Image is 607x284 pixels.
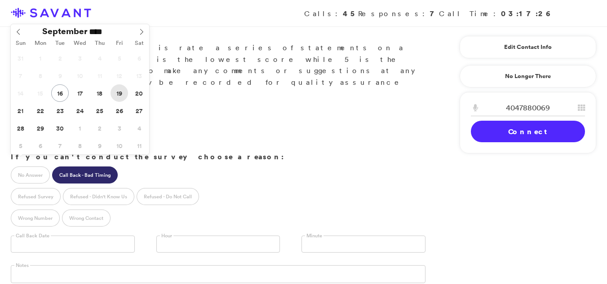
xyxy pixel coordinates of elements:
strong: 45 [343,9,358,18]
span: October 11, 2025 [130,137,148,154]
span: October 3, 2025 [111,119,128,137]
span: September 25, 2025 [91,102,108,119]
span: Sun [11,40,31,46]
span: September 24, 2025 [71,102,89,119]
span: September 20, 2025 [130,84,148,102]
span: Thu [90,40,110,46]
span: September 28, 2025 [12,119,29,137]
label: No Answer [11,166,50,184]
span: September 8, 2025 [31,67,49,84]
span: October 5, 2025 [12,137,29,154]
label: Call Back - Bad Timing [52,166,118,184]
span: September 27, 2025 [130,102,148,119]
span: September 15, 2025 [31,84,49,102]
span: September 11, 2025 [91,67,108,84]
span: September [42,27,88,35]
label: Call Back Date [14,232,51,239]
span: September 29, 2025 [31,119,49,137]
a: No Longer There [460,65,596,87]
input: Year [88,27,120,36]
span: September 21, 2025 [12,102,29,119]
a: Connect [471,121,585,142]
span: September 5, 2025 [111,49,128,67]
span: September 16, 2025 [51,84,69,102]
span: October 2, 2025 [91,119,108,137]
strong: 03:17:26 [501,9,551,18]
span: September 23, 2025 [51,102,69,119]
span: September 6, 2025 [130,49,148,67]
span: September 22, 2025 [31,102,49,119]
span: September 14, 2025 [12,84,29,102]
strong: If you can't conduct the survey choose a reason: [11,152,284,162]
span: Wed [70,40,90,46]
label: Notes [14,262,30,269]
span: August 31, 2025 [12,49,29,67]
label: Hour [160,232,173,239]
span: September 12, 2025 [111,67,128,84]
span: September 7, 2025 [12,67,29,84]
span: September 3, 2025 [71,49,89,67]
span: October 7, 2025 [51,137,69,154]
label: Minute [305,232,323,239]
span: October 9, 2025 [91,137,108,154]
span: Fri [110,40,129,46]
label: Wrong Contact [62,210,111,227]
span: October 10, 2025 [111,137,128,154]
span: Mon [31,40,50,46]
strong: 7 [430,9,439,18]
span: September 18, 2025 [91,84,108,102]
span: September 26, 2025 [111,102,128,119]
label: Refused - Didn't Know Us [63,188,134,205]
a: Edit Contact Info [471,40,585,54]
span: October 8, 2025 [71,137,89,154]
span: September 2, 2025 [51,49,69,67]
span: October 4, 2025 [130,119,148,137]
span: September 17, 2025 [71,84,89,102]
label: Wrong Number [11,210,60,227]
span: October 1, 2025 [71,119,89,137]
span: September 1, 2025 [31,49,49,67]
label: Refused Survey [11,188,61,205]
label: Refused - Do Not Call [137,188,199,205]
span: September 4, 2025 [91,49,108,67]
span: September 19, 2025 [111,84,128,102]
span: September 30, 2025 [51,119,69,137]
p: Great. What you'll do is rate a series of statements on a scale of 1 to 5. 1 is the lowest score ... [11,31,425,100]
span: September 9, 2025 [51,67,69,84]
span: September 13, 2025 [130,67,148,84]
span: October 6, 2025 [31,137,49,154]
span: Sat [129,40,149,46]
span: Tue [50,40,70,46]
span: September 10, 2025 [71,67,89,84]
